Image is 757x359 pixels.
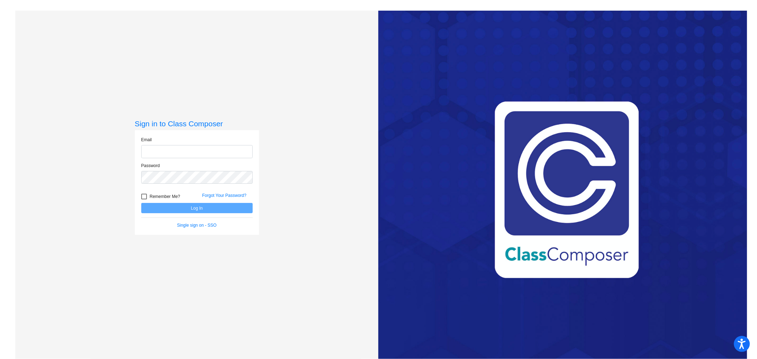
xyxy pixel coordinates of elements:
h3: Sign in to Class Composer [135,119,259,128]
button: Log In [141,203,253,213]
a: Single sign on - SSO [177,223,216,228]
a: Forgot Your Password? [202,193,247,198]
label: Password [141,162,160,169]
span: Remember Me? [150,192,180,201]
label: Email [141,137,152,143]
